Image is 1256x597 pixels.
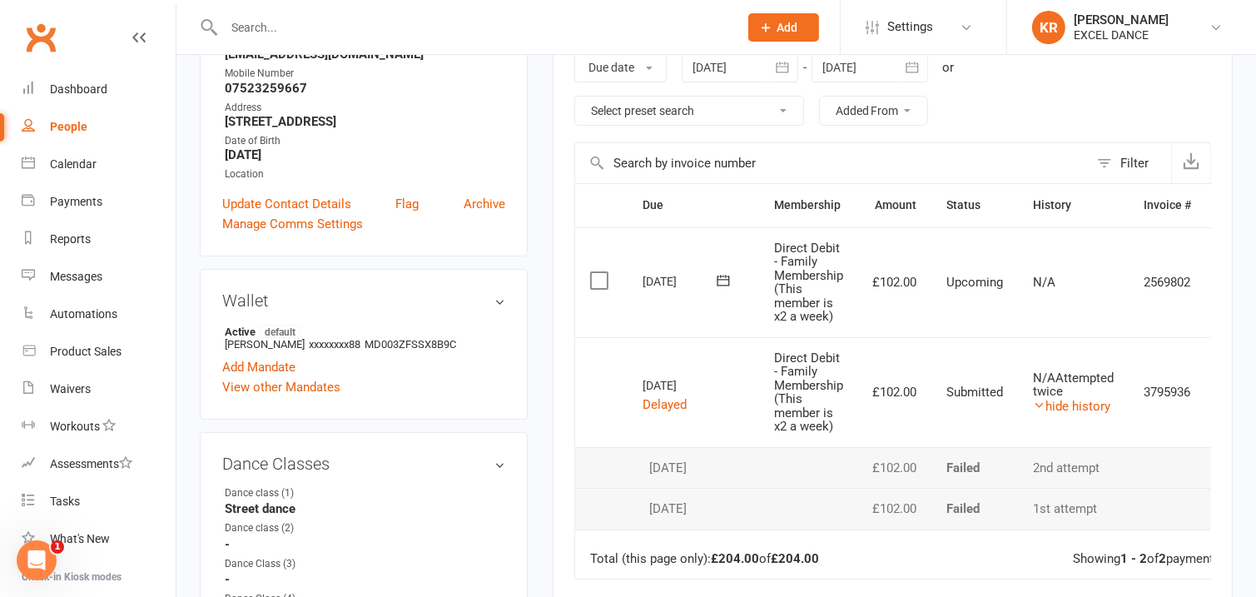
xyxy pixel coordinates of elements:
th: Invoice # [1129,184,1207,226]
a: Reports [22,221,176,258]
th: Amount [858,184,932,226]
div: [DATE] [643,372,719,398]
a: Assessments [22,445,176,483]
span: Upcoming [947,275,1004,290]
td: 1st attempt [1019,488,1129,530]
strong: Active [225,325,497,338]
span: 1 [51,540,64,554]
a: People [22,108,176,146]
div: Mobile Number [225,66,505,82]
th: Membership [759,184,858,226]
div: Dance Class (3) [225,556,362,572]
span: N/A [1034,371,1056,386]
span: Settings [887,8,933,46]
div: or [943,57,955,77]
div: Calendar [50,157,97,171]
div: Workouts [50,420,100,433]
strong: £204.00 [711,551,759,566]
input: Search by invoice number [575,143,1089,183]
strong: 2 [1159,551,1167,566]
div: Payments [50,195,102,208]
div: Dance class (2) [225,520,362,536]
span: default [260,325,300,338]
a: View other Mandates [222,377,340,397]
a: Calendar [22,146,176,183]
span: Direct Debit - Family Membership (This member is x2 a week) [774,241,843,325]
a: Archive [464,194,505,214]
div: [PERSON_NAME] [1074,12,1169,27]
a: What's New [22,520,176,558]
div: What's New [50,532,110,545]
th: Status [932,184,1019,226]
span: N/A [1034,275,1056,290]
input: Search... [219,16,727,39]
button: Add [748,13,819,42]
strong: £204.00 [771,551,819,566]
a: Dashboard [22,71,176,108]
li: [PERSON_NAME] [222,322,505,353]
a: Manage Comms Settings [222,214,363,234]
div: [DATE] [643,268,719,294]
th: History [1019,184,1129,226]
a: Tasks [22,483,176,520]
span: Attempted twice [1034,371,1115,400]
div: Reports [50,232,91,246]
a: Workouts [22,408,176,445]
div: Dashboard [50,82,107,96]
strong: Street dance [225,501,505,516]
td: Failed [932,488,1019,530]
strong: - [225,572,505,587]
a: Automations [22,296,176,333]
div: Date of Birth [225,133,505,149]
td: £102.00 [858,488,932,530]
button: Filter [1089,143,1171,183]
div: Address [225,100,505,116]
a: Waivers [22,371,176,408]
td: Failed [932,447,1019,489]
strong: 1 - 2 [1121,551,1148,566]
div: Location [225,167,505,182]
a: Add Mandate [222,357,295,377]
div: Dance class (1) [225,485,362,501]
iframe: Intercom live chat [17,540,57,580]
td: 3795936 [1129,337,1207,447]
a: Payments [22,183,176,221]
span: Submitted [947,385,1004,400]
span: Add [777,21,798,34]
a: Messages [22,258,176,296]
div: [DATE] [643,461,744,475]
div: Tasks [50,495,80,508]
div: [DATE] [643,502,744,516]
strong: 07523259667 [225,81,505,96]
button: Due date [574,52,667,82]
button: Added From [819,96,928,126]
span: MD003ZFSSX8B9C [365,338,456,351]
span: Direct Debit - Family Membership (This member is x2 a week) [774,351,843,435]
div: KR [1032,11,1065,44]
div: Showing of payments [1074,552,1221,566]
a: Delayed [643,397,687,412]
td: £102.00 [858,227,932,337]
a: hide history [1034,399,1111,414]
td: £102.00 [858,337,932,447]
div: People [50,120,87,133]
a: Product Sales [22,333,176,371]
div: Automations [50,307,117,321]
strong: [DATE] [225,147,505,162]
td: £102.00 [858,447,932,489]
div: Messages [50,270,102,283]
td: 2nd attempt [1019,447,1129,489]
div: EXCEL DANCE [1074,27,1169,42]
div: Waivers [50,382,91,396]
strong: - [225,537,505,552]
div: Filter [1120,153,1149,173]
h3: Dance Classes [222,455,505,473]
th: Due [628,184,759,226]
a: Flag [395,194,419,214]
div: Total (this page only): of [590,552,819,566]
strong: [STREET_ADDRESS] [225,114,505,129]
td: 2569802 [1129,227,1207,337]
div: Product Sales [50,345,122,358]
a: Update Contact Details [222,194,351,214]
span: xxxxxxxx88 [309,338,360,351]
